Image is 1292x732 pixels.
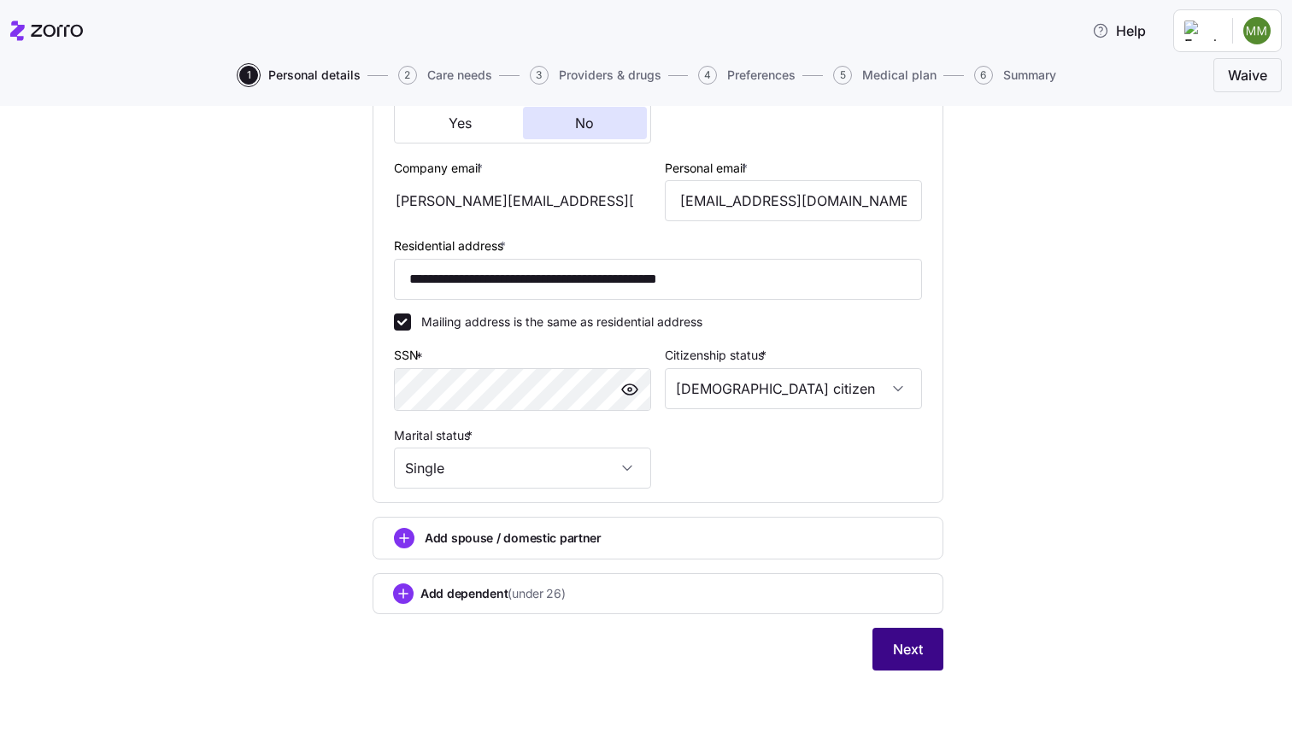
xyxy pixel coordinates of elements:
[394,448,651,489] input: Select marital status
[398,66,417,85] span: 2
[398,66,492,85] button: 2Care needs
[974,66,1056,85] button: 6Summary
[530,66,661,85] button: 3Providers & drugs
[1078,14,1160,48] button: Help
[508,585,565,602] span: (under 26)
[394,528,414,548] svg: add icon
[1184,20,1219,41] img: Employer logo
[411,313,702,331] label: Mailing address is the same as residential address
[559,69,661,81] span: Providers & drugs
[1092,20,1146,41] span: Help
[427,69,492,81] span: Care needs
[236,66,361,85] a: 1Personal details
[833,66,937,85] button: 5Medical plan
[394,426,476,445] label: Marital status
[1003,69,1056,81] span: Summary
[698,66,796,85] button: 4Preferences
[268,69,361,81] span: Personal details
[893,639,923,659] span: Next
[872,628,943,671] button: Next
[425,530,602,547] span: Add spouse / domestic partner
[530,66,549,85] span: 3
[239,66,258,85] span: 1
[862,69,937,81] span: Medical plan
[833,66,852,85] span: 5
[394,159,486,178] label: Company email
[1228,65,1267,85] span: Waive
[665,159,751,178] label: Personal email
[449,116,472,130] span: Yes
[665,180,922,221] input: Email
[1213,58,1282,92] button: Waive
[394,346,426,365] label: SSN
[665,346,770,365] label: Citizenship status
[575,116,594,130] span: No
[727,69,796,81] span: Preferences
[394,237,509,255] label: Residential address
[393,583,414,604] svg: add icon
[420,585,566,602] span: Add dependent
[239,66,361,85] button: 1Personal details
[698,66,717,85] span: 4
[1243,17,1271,44] img: b870cece5bc6ae95fd76dcf9cc499b3c
[974,66,993,85] span: 6
[665,368,922,409] input: Select citizenship status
